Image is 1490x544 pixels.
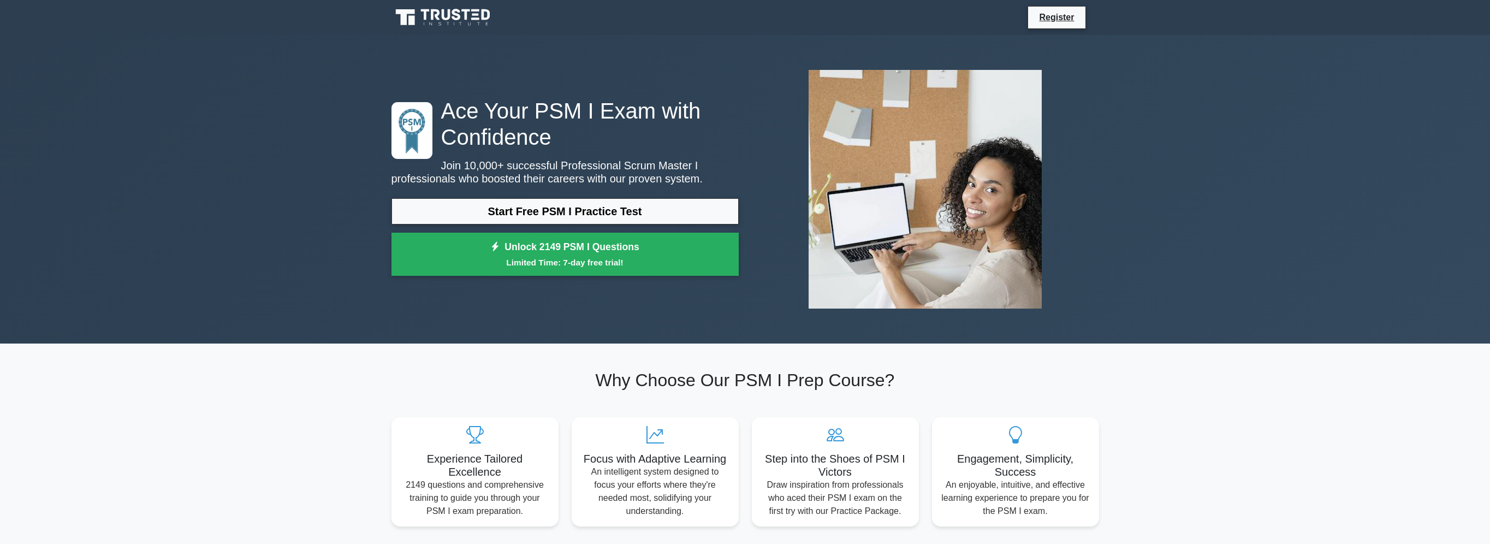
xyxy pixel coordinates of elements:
[391,233,739,276] a: Unlock 2149 PSM I QuestionsLimited Time: 7-day free trial!
[761,478,910,518] p: Draw inspiration from professionals who aced their PSM I exam on the first try with our Practice ...
[391,370,1099,391] h2: Why Choose Our PSM I Prep Course?
[391,159,739,185] p: Join 10,000+ successful Professional Scrum Master I professionals who boosted their careers with ...
[941,478,1090,518] p: An enjoyable, intuitive, and effective learning experience to prepare you for the PSM I exam.
[580,452,730,465] h5: Focus with Adaptive Learning
[1032,10,1081,24] a: Register
[941,452,1090,478] h5: Engagement, Simplicity, Success
[400,452,550,478] h5: Experience Tailored Excellence
[405,256,725,269] small: Limited Time: 7-day free trial!
[761,452,910,478] h5: Step into the Shoes of PSM I Victors
[391,198,739,224] a: Start Free PSM I Practice Test
[580,465,730,518] p: An intelligent system designed to focus your efforts where they're needed most, solidifying your ...
[400,478,550,518] p: 2149 questions and comprehensive training to guide you through your PSM I exam preparation.
[391,98,739,150] h1: Ace Your PSM I Exam with Confidence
